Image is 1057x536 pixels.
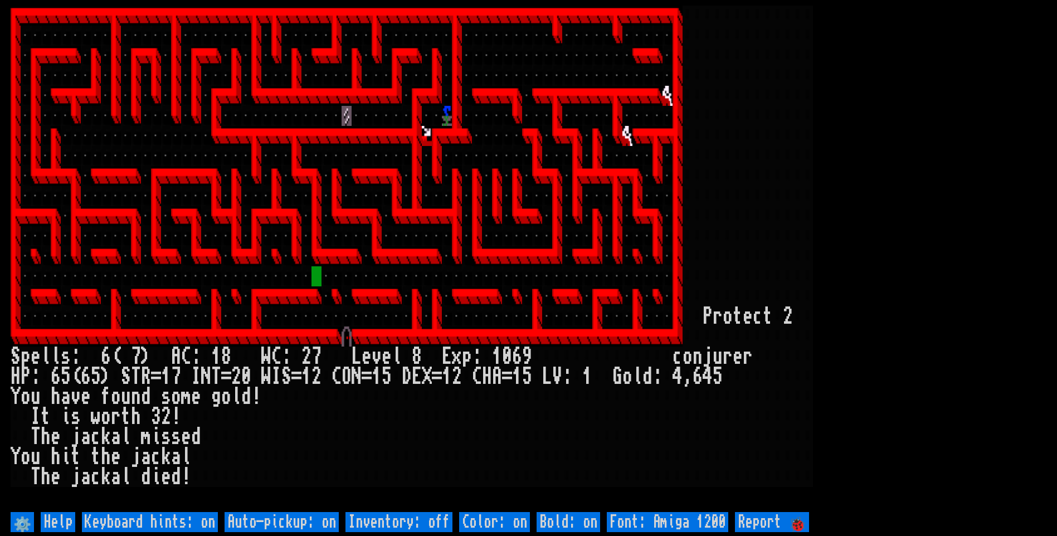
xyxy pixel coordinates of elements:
div: 0 [241,367,251,387]
div: h [131,407,141,427]
div: k [101,427,111,447]
div: l [632,367,642,387]
div: e [382,347,392,367]
div: T [131,367,141,387]
div: 5 [713,367,723,387]
div: N [352,367,362,387]
div: L [542,367,552,387]
div: j [71,427,81,447]
div: s [171,427,181,447]
div: c [673,347,683,367]
div: g [211,387,221,407]
div: V [552,367,562,387]
div: d [642,367,652,387]
div: c [91,427,101,447]
div: 5 [61,367,71,387]
div: I [31,407,41,427]
div: 4 [703,367,713,387]
div: ) [101,367,111,387]
div: A [492,367,502,387]
div: S [281,367,291,387]
div: l [392,347,402,367]
div: I [271,367,281,387]
div: e [743,306,753,327]
div: 1 [442,367,452,387]
div: G [612,367,622,387]
div: 2 [301,347,311,367]
div: C [332,367,342,387]
div: A [171,347,181,367]
div: 1 [301,367,311,387]
div: o [221,387,231,407]
div: Y [11,387,21,407]
div: : [562,367,572,387]
div: e [51,467,61,487]
div: t [71,447,81,467]
div: c [151,447,161,467]
div: h [51,447,61,467]
div: 3 [151,407,161,427]
div: I [191,367,201,387]
div: x [452,347,462,367]
div: e [51,427,61,447]
div: t [91,447,101,467]
div: e [733,347,743,367]
div: ! [171,407,181,427]
div: t [41,407,51,427]
input: Inventory: off [345,512,452,532]
input: Keyboard hints: on [82,512,218,532]
div: ( [111,347,121,367]
div: p [21,347,31,367]
div: T [31,467,41,487]
div: 6 [51,367,61,387]
div: 6 [512,347,522,367]
input: Report 🐞 [735,512,809,532]
div: a [171,447,181,467]
div: 1 [211,347,221,367]
div: C [472,367,482,387]
div: i [61,447,71,467]
div: s [161,427,171,447]
div: j [703,347,713,367]
div: 4 [673,367,683,387]
div: w [91,407,101,427]
div: j [131,447,141,467]
div: u [31,387,41,407]
div: ( [71,367,81,387]
div: = [432,367,442,387]
div: o [21,447,31,467]
div: r [111,407,121,427]
div: h [101,447,111,467]
div: 5 [91,367,101,387]
div: l [121,467,131,487]
div: r [743,347,753,367]
div: : [191,347,201,367]
div: o [683,347,693,367]
div: d [241,387,251,407]
div: = [291,367,301,387]
div: 2 [161,407,171,427]
div: e [161,467,171,487]
div: o [171,387,181,407]
div: 1 [582,367,592,387]
div: 1 [512,367,522,387]
div: H [482,367,492,387]
div: S [121,367,131,387]
div: o [622,367,632,387]
div: l [41,347,51,367]
div: d [141,387,151,407]
div: 0 [502,347,512,367]
input: Bold: on [537,512,600,532]
div: 1 [161,367,171,387]
div: s [61,347,71,367]
div: v [71,387,81,407]
div: 7 [311,347,322,367]
div: e [31,347,41,367]
div: 2 [311,367,322,387]
div: 6 [81,367,91,387]
div: e [81,387,91,407]
div: o [101,407,111,427]
div: u [121,387,131,407]
div: 5 [382,367,392,387]
input: ⚙️ [11,512,34,532]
